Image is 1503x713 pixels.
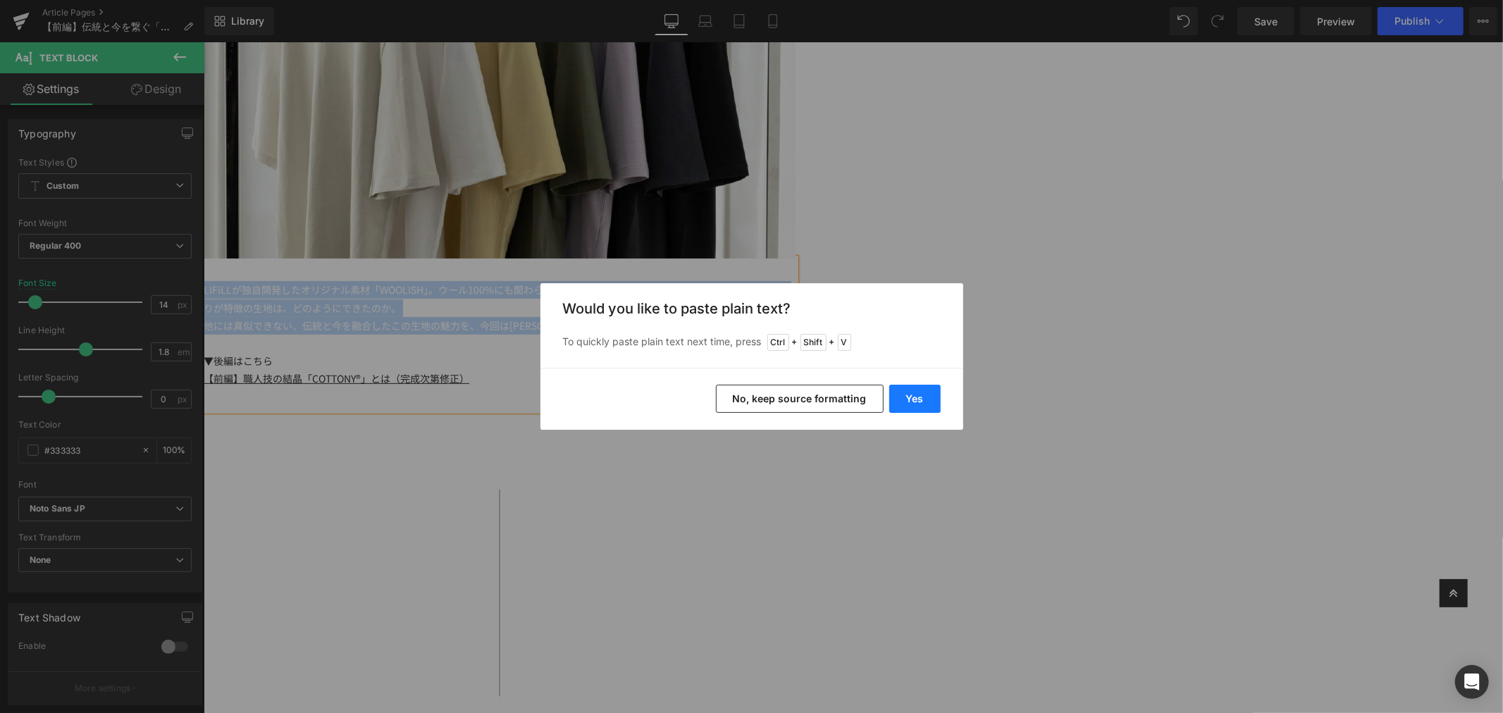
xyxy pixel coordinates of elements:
p: To quickly paste plain text next time, press [563,334,941,351]
span: V [838,334,851,351]
h3: Would you like to paste plain text? [563,300,941,317]
span: + [829,335,835,349]
span: + [792,335,798,349]
span: Shift [800,334,827,351]
span: Ctrl [767,334,789,351]
button: No, keep source formatting [716,385,884,413]
div: Open Intercom Messenger [1455,665,1489,699]
button: Yes [889,385,941,413]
